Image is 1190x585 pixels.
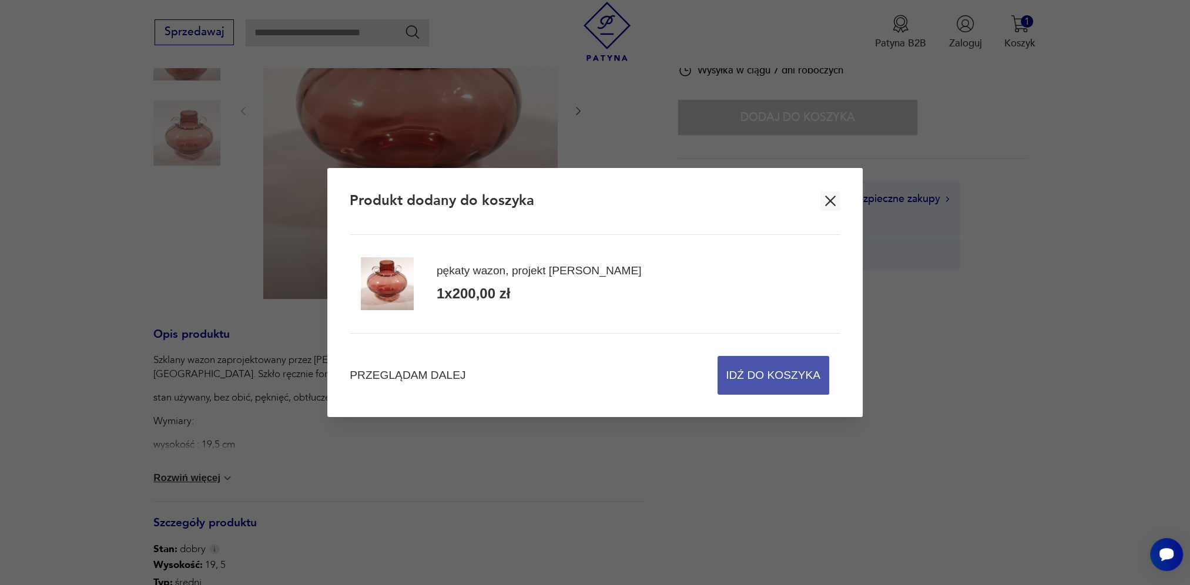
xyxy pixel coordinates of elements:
[1150,538,1183,571] iframe: Smartsupp widget button
[350,367,465,383] button: Przeglądam dalej
[361,257,414,310] img: Zdjęcie produktu
[350,191,534,210] h2: Produkt dodany do koszyka
[437,264,642,277] div: pękaty wazon, projekt [PERSON_NAME]
[718,356,829,395] button: Idź do koszyka
[437,284,510,303] div: 1 x 200,00 zł
[726,357,820,394] span: Idź do koszyka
